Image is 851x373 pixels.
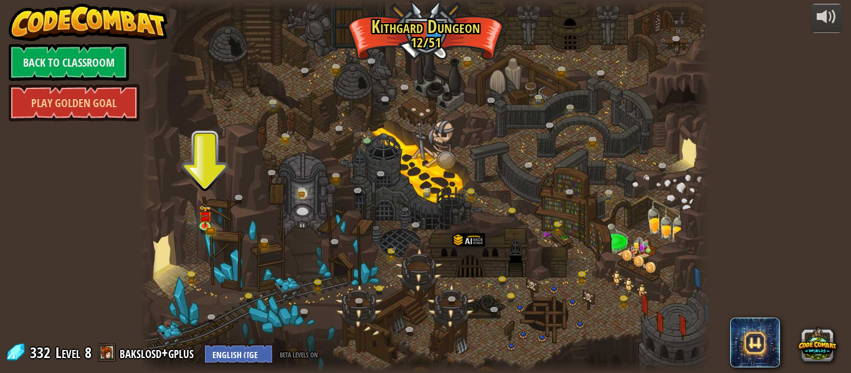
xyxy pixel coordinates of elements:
span: 332 [30,342,54,362]
span: beta levels on [280,348,318,360]
img: portrait.png [392,247,397,251]
img: portrait.png [558,220,563,224]
a: bakslosd+gplus [120,342,197,362]
span: Level [55,342,80,363]
button: Adjust volume [811,4,842,33]
img: level-banner-unlock.png [199,205,212,227]
span: 8 [85,342,92,362]
img: CodeCombat - Learn how to code by playing a game [9,4,168,41]
a: Back to Classroom [9,44,129,81]
img: portrait.png [287,130,293,135]
img: portrait.png [201,214,209,219]
a: Play Golden Goal [9,84,140,121]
